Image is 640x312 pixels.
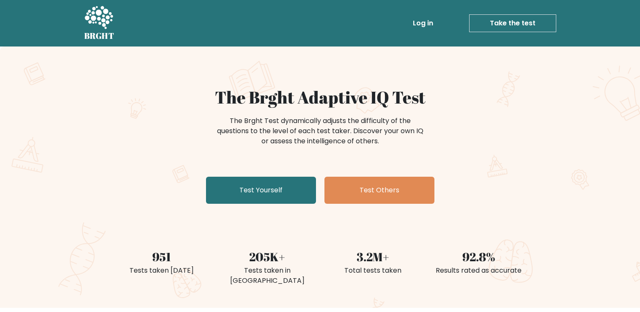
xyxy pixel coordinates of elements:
a: BRGHT [84,3,115,43]
div: Results rated as accurate [431,265,527,276]
div: Tests taken [DATE] [114,265,209,276]
div: 92.8% [431,248,527,265]
div: 3.2M+ [325,248,421,265]
div: Tests taken in [GEOGRAPHIC_DATA] [220,265,315,286]
a: Log in [409,15,437,32]
h5: BRGHT [84,31,115,41]
div: Total tests taken [325,265,421,276]
div: The Brght Test dynamically adjusts the difficulty of the questions to the level of each test take... [214,116,426,146]
h1: The Brght Adaptive IQ Test [114,87,527,107]
div: 951 [114,248,209,265]
a: Test Yourself [206,177,316,204]
a: Take the test [469,14,556,32]
div: 205K+ [220,248,315,265]
a: Test Others [324,177,434,204]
